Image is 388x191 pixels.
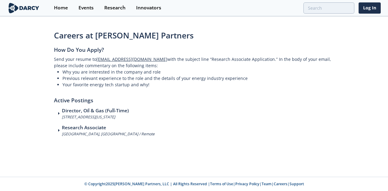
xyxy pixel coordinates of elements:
[136,5,161,10] div: Innovators
[62,75,334,81] li: Previous relevant experience to the role and the details of your energy industry experience
[104,5,125,10] div: Research
[62,124,155,131] h3: Research Associate
[62,107,129,114] h3: Director, Oil & Gas (Full-Time)
[262,181,272,186] a: Team
[235,181,259,186] a: Privacy Policy
[54,30,334,41] h1: Careers at [PERSON_NAME] Partners
[54,88,334,107] h2: Active Postings
[54,46,334,56] h2: How Do You Apply?
[210,181,233,186] a: Terms of Use
[62,69,334,75] li: Why you are interested in the company and role
[96,56,167,62] a: [EMAIL_ADDRESS][DOMAIN_NAME]
[54,56,334,69] p: Send your resume to with the subject line “Research Associate Application.” In the body of your e...
[62,131,155,137] p: [GEOGRAPHIC_DATA], [GEOGRAPHIC_DATA] / Remote
[274,181,287,186] a: Careers
[289,181,304,186] a: Support
[54,5,68,10] div: Home
[7,3,40,13] img: logo-wide.svg
[79,5,94,10] div: Events
[8,181,380,187] p: © Copyright 2025 [PERSON_NAME] Partners, LLC | All Rights Reserved | | | | |
[359,2,381,14] a: Log In
[62,114,129,120] p: [STREET_ADDRESS][US_STATE]
[303,2,354,14] input: Advanced Search
[62,81,334,88] li: Your favorite energy tech startup and why!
